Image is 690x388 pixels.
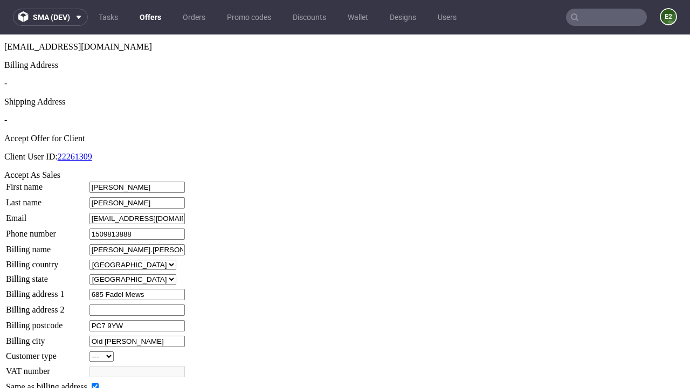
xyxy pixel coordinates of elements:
[4,8,152,17] span: [EMAIL_ADDRESS][DOMAIN_NAME]
[5,331,88,343] td: VAT number
[33,13,70,21] span: sma (dev)
[5,193,88,206] td: Phone number
[5,225,88,236] td: Billing country
[58,117,92,127] a: 22261309
[5,147,88,159] td: First name
[661,9,676,24] figcaption: e2
[13,9,88,26] button: sma (dev)
[133,9,168,26] a: Offers
[5,347,88,358] td: Same as billing address
[4,81,7,90] span: -
[5,269,88,282] td: Billing address 2
[4,136,686,145] div: Accept As Sales
[4,44,7,53] span: -
[5,316,88,328] td: Customer type
[5,162,88,175] td: Last name
[4,26,686,36] div: Billing Address
[5,254,88,266] td: Billing address 1
[286,9,333,26] a: Discounts
[4,117,686,127] p: Client User ID:
[5,301,88,313] td: Billing city
[431,9,463,26] a: Users
[4,99,686,109] div: Accept Offer for Client
[92,9,125,26] a: Tasks
[5,209,88,221] td: Billing name
[5,178,88,190] td: Email
[220,9,278,26] a: Promo codes
[383,9,423,26] a: Designs
[176,9,212,26] a: Orders
[5,239,88,251] td: Billing state
[5,285,88,297] td: Billing postcode
[341,9,375,26] a: Wallet
[4,63,686,72] div: Shipping Address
